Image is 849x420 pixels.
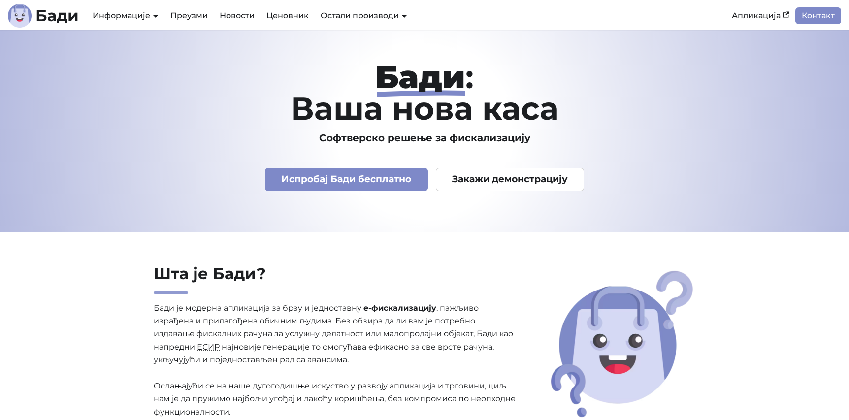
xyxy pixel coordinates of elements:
[726,7,795,24] a: Апликација
[795,7,841,24] a: Контакт
[214,7,261,24] a: Новости
[436,168,585,191] a: Закажи демонстрацију
[35,8,79,24] b: Бади
[261,7,315,24] a: Ценовник
[93,11,159,20] a: Информације
[8,4,32,28] img: Лого
[265,168,428,191] a: Испробај Бади бесплатно
[8,4,79,28] a: ЛогоБади
[154,302,517,419] p: Бади је модерна апликација за брзу и једноставну , пажљиво израђена и прилагођена обичним људима....
[321,11,407,20] a: Остали производи
[197,342,220,352] abbr: Електронски систем за издавање рачуна
[107,61,742,124] h1: : Ваша нова каса
[164,7,214,24] a: Преузми
[375,58,465,96] strong: Бади
[154,264,517,294] h2: Шта је Бади?
[107,132,742,144] h3: Софтверско решење за фискализацију
[363,303,436,313] strong: е-фискализацију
